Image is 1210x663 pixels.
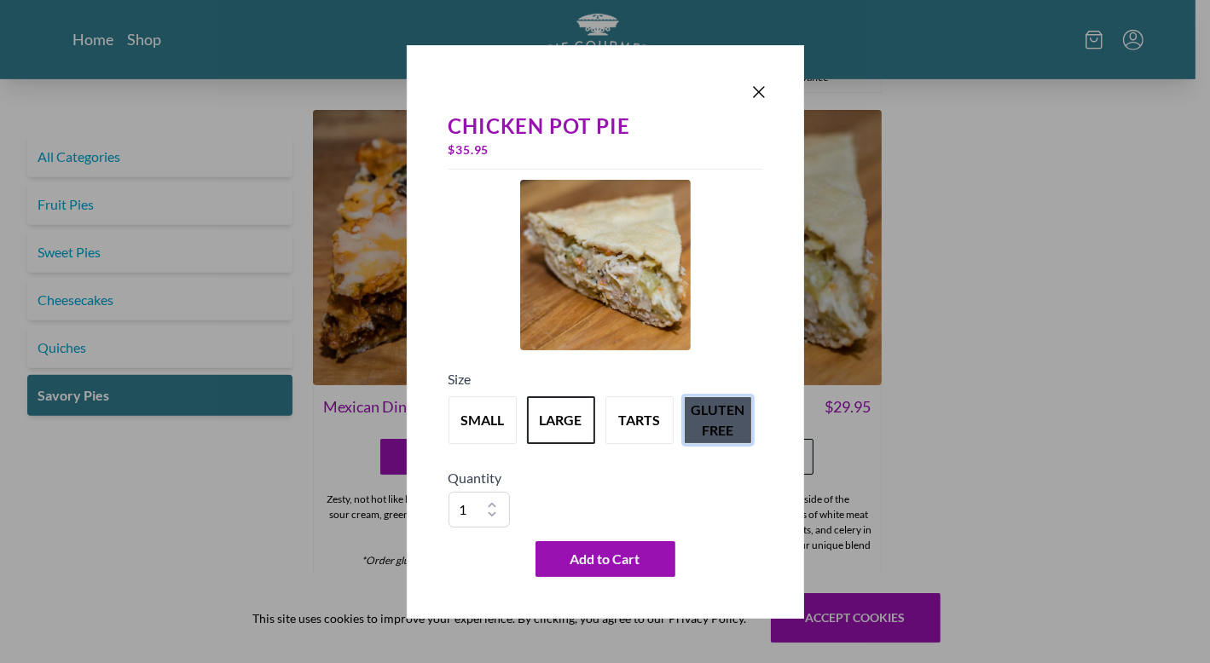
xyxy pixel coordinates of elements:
button: Add to Cart [536,541,675,577]
button: Close panel [749,82,769,102]
img: Product Image [520,180,691,350]
button: Variant Swatch [449,396,517,444]
h5: Size [449,369,762,389]
button: Variant Swatch [527,396,595,444]
div: Chicken Pot Pie [449,114,762,138]
h5: Quantity [449,468,762,488]
span: Add to Cart [570,549,640,569]
button: Variant Swatch [684,396,752,444]
button: Variant Swatch [605,396,674,444]
a: Product Image [520,180,691,355]
div: $ 35.95 [449,138,762,162]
